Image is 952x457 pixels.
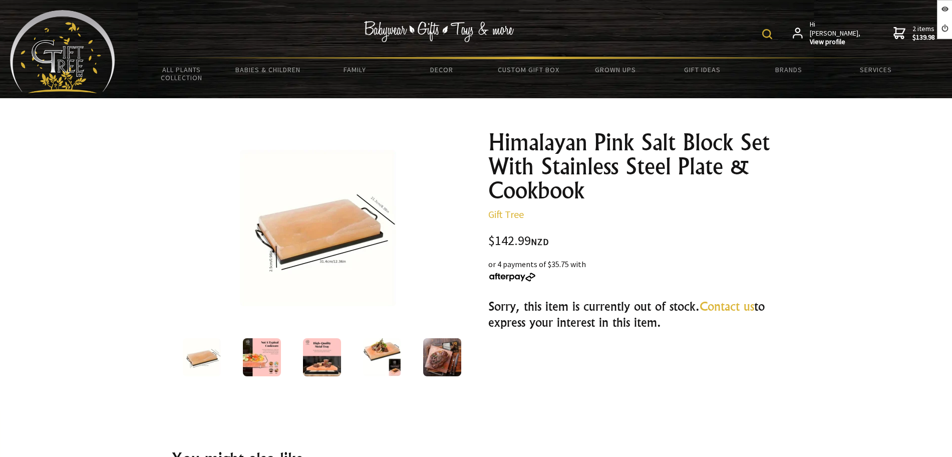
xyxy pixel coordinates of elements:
a: Hi [PERSON_NAME],View profile [793,20,861,47]
a: Custom Gift Box [485,59,572,80]
img: product search [762,29,772,39]
a: Decor [398,59,485,80]
strong: $139.98 [912,33,935,42]
a: 2 items$139.98 [893,20,935,47]
span: Hi [PERSON_NAME], [810,20,861,47]
a: Family [311,59,398,80]
h1: Himalayan Pink Salt Block Set With Stainless Steel Plate & Cookbook [488,130,781,202]
a: Services [832,59,919,80]
img: Himalayan Pink Salt Block Set With Stainless Steel Plate & Cookbook [363,338,401,376]
span: 2 items [912,24,935,42]
a: Contact us [700,299,754,314]
img: Himalayan Pink Salt Block Set With Stainless Steel Plate & Cookbook [240,150,396,306]
a: All Plants Collection [138,59,225,88]
img: Himalayan Pink Salt Block Set With Stainless Steel Plate & Cookbook [183,338,221,376]
a: Grown Ups [572,59,659,80]
h3: Sorry, this item is currently out of stock. to express your interest in this item. [488,298,781,330]
a: Brands [746,59,832,80]
img: Himalayan Pink Salt Block Set With Stainless Steel Plate & Cookbook [423,338,461,376]
div: or 4 payments of $35.75 with [488,258,781,282]
img: Babyware - Gifts - Toys and more... [10,10,115,93]
span: NZD [531,236,549,248]
a: Gift Tree [488,208,524,220]
img: Himalayan Pink Salt Block Set With Stainless Steel Plate & Cookbook [243,338,281,376]
img: Afterpay [488,273,536,282]
img: Babywear - Gifts - Toys & more [364,21,514,42]
img: Himalayan Pink Salt Block Set With Stainless Steel Plate & Cookbook [303,338,341,376]
div: $142.99 [488,235,781,248]
a: Gift Ideas [659,59,745,80]
strong: View profile [810,38,861,47]
a: Babies & Children [225,59,311,80]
